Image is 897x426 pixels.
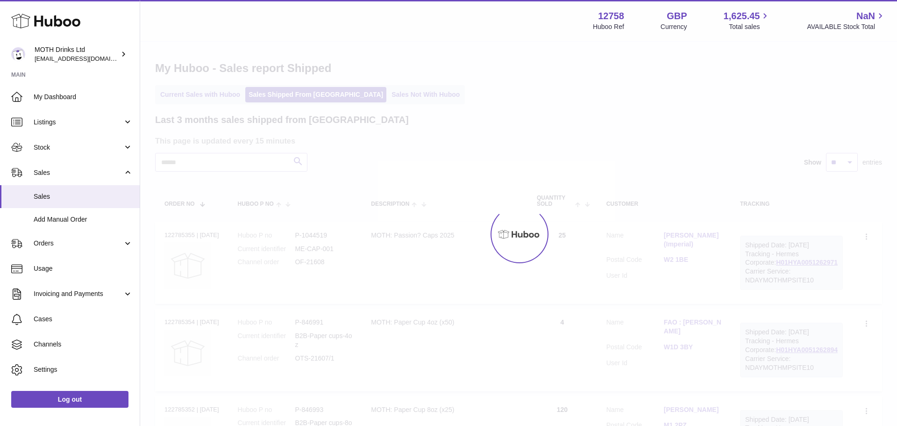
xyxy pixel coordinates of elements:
[34,365,133,374] span: Settings
[856,10,875,22] span: NaN
[34,93,133,101] span: My Dashboard
[34,315,133,324] span: Cases
[34,215,133,224] span: Add Manual Order
[34,340,133,349] span: Channels
[593,22,624,31] div: Huboo Ref
[724,10,760,22] span: 1,625.45
[34,192,133,201] span: Sales
[729,22,770,31] span: Total sales
[35,55,137,62] span: [EMAIL_ADDRESS][DOMAIN_NAME]
[35,45,119,63] div: MOTH Drinks Ltd
[34,289,123,298] span: Invoicing and Payments
[667,10,687,22] strong: GBP
[34,118,123,127] span: Listings
[34,264,133,273] span: Usage
[11,47,25,61] img: internalAdmin-12758@internal.huboo.com
[34,143,123,152] span: Stock
[11,391,128,408] a: Log out
[807,22,886,31] span: AVAILABLE Stock Total
[598,10,624,22] strong: 12758
[807,10,886,31] a: NaN AVAILABLE Stock Total
[661,22,687,31] div: Currency
[34,239,123,248] span: Orders
[724,10,771,31] a: 1,625.45 Total sales
[34,168,123,177] span: Sales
